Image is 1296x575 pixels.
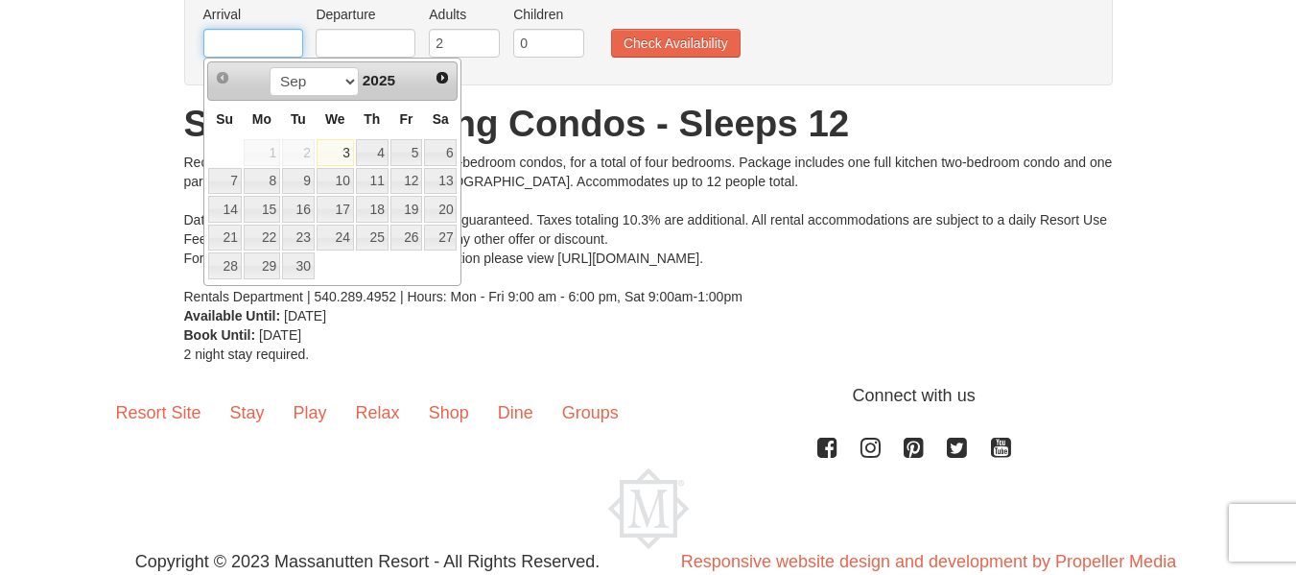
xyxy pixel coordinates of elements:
[317,139,354,166] a: 3
[317,225,354,252] a: 24
[184,105,1113,143] h1: Summit Adjoining Condos - Sleeps 12
[208,196,242,223] a: 14
[87,549,648,575] p: Copyright © 2023 Massanutten Resort - All Rights Reserved.
[355,195,389,224] td: available
[316,138,355,167] td: available
[355,167,389,196] td: available
[243,138,281,167] td: unAvailable
[356,139,389,166] a: 4
[389,195,424,224] td: available
[423,195,458,224] td: available
[279,383,342,443] a: Play
[424,196,457,223] a: 20
[208,225,242,252] a: 21
[210,64,237,91] a: Prev
[423,138,458,167] td: available
[284,308,326,323] span: [DATE]
[184,347,310,362] span: 2 night stay required.
[435,70,450,85] span: Next
[282,168,315,195] a: 9
[363,72,395,88] span: 2025
[390,225,423,252] a: 26
[356,225,389,252] a: 25
[208,168,242,195] a: 7
[281,167,316,196] td: available
[414,383,483,443] a: Shop
[184,153,1113,306] div: Receive 10% off for booking two adjoining two-bedroom condos, for a total of four bedrooms. Packa...
[390,139,423,166] a: 5
[424,225,457,252] a: 27
[325,111,345,127] span: Wednesday
[216,383,279,443] a: Stay
[244,139,280,166] span: 1
[424,168,457,195] a: 13
[316,195,355,224] td: available
[243,167,281,196] td: available
[548,383,633,443] a: Groups
[483,383,548,443] a: Dine
[317,196,354,223] a: 17
[364,111,380,127] span: Thursday
[433,111,449,127] span: Saturday
[317,168,354,195] a: 10
[244,225,280,252] a: 22
[281,138,316,167] td: unAvailable
[259,327,301,343] span: [DATE]
[390,196,423,223] a: 19
[429,5,500,24] label: Adults
[281,224,316,252] td: available
[281,195,316,224] td: available
[355,138,389,167] td: available
[611,29,741,58] button: Check Availability
[423,224,458,252] td: available
[281,252,316,280] td: available
[282,139,315,166] span: 2
[244,196,280,223] a: 15
[243,195,281,224] td: available
[102,383,1195,409] p: Connect with us
[316,167,355,196] td: available
[608,468,689,549] img: Massanutten Resort Logo
[390,168,423,195] a: 12
[243,252,281,280] td: available
[389,138,424,167] td: available
[207,167,243,196] td: available
[423,167,458,196] td: available
[207,195,243,224] td: available
[342,383,414,443] a: Relax
[282,252,315,279] a: 30
[316,224,355,252] td: available
[429,64,456,91] a: Next
[207,224,243,252] td: available
[184,308,281,323] strong: Available Until:
[207,252,243,280] td: available
[389,224,424,252] td: available
[356,196,389,223] a: 18
[252,111,271,127] span: Monday
[208,252,242,279] a: 28
[355,224,389,252] td: available
[215,70,230,85] span: Prev
[282,196,315,223] a: 16
[244,168,280,195] a: 8
[291,111,306,127] span: Tuesday
[244,252,280,279] a: 29
[102,383,216,443] a: Resort Site
[216,111,233,127] span: Sunday
[316,5,415,24] label: Departure
[400,111,413,127] span: Friday
[356,168,389,195] a: 11
[513,5,584,24] label: Children
[203,5,303,24] label: Arrival
[282,225,315,252] a: 23
[424,139,457,166] a: 6
[184,327,256,343] strong: Book Until:
[243,224,281,252] td: available
[389,167,424,196] td: available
